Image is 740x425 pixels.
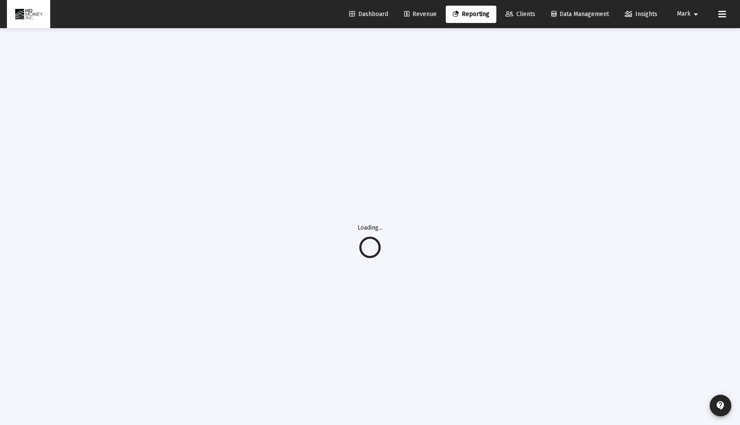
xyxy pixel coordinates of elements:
span: Revenue [404,10,437,18]
a: Revenue [397,6,444,23]
img: Dashboard [13,6,44,23]
span: Mark [677,10,691,18]
a: Insights [618,6,664,23]
a: Clients [499,6,542,23]
span: Reporting [453,10,489,18]
span: Dashboard [349,10,388,18]
button: Mark [666,5,711,23]
span: Data Management [551,10,609,18]
mat-icon: contact_support [715,400,726,411]
span: Clients [505,10,535,18]
span: Insights [625,10,657,18]
a: Data Management [544,6,616,23]
a: Dashboard [342,6,395,23]
mat-icon: arrow_drop_down [691,6,701,23]
a: Reporting [446,6,496,23]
